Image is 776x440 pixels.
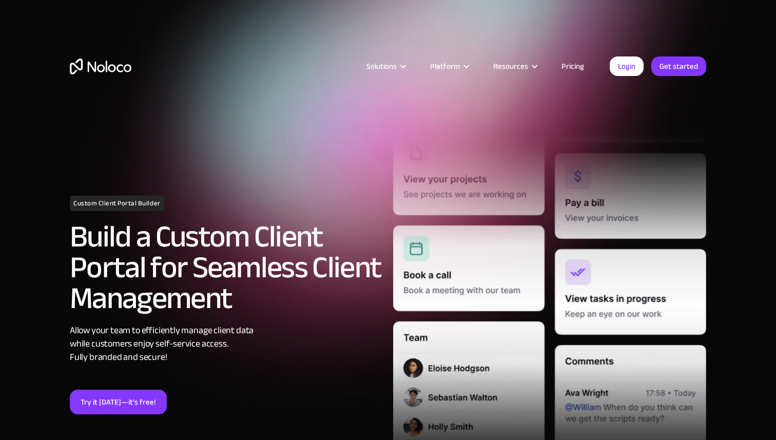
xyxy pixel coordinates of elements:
h2: Build a Custom Client Portal for Seamless Client Management [70,221,383,314]
div: Platform [430,60,460,73]
h1: Custom Client Portal Builder [70,196,164,211]
div: Resources [480,60,549,73]
div: Platform [417,60,480,73]
div: Resources [493,60,528,73]
a: Login [610,56,644,76]
div: Allow your team to efficiently manage client data while customers enjoy self-service access. Full... [70,324,383,364]
a: Pricing [549,60,597,73]
a: Try it [DATE]—it’s free! [70,390,167,414]
a: home [70,59,131,74]
div: Solutions [354,60,417,73]
a: Get started [651,56,706,76]
div: Solutions [366,60,397,73]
